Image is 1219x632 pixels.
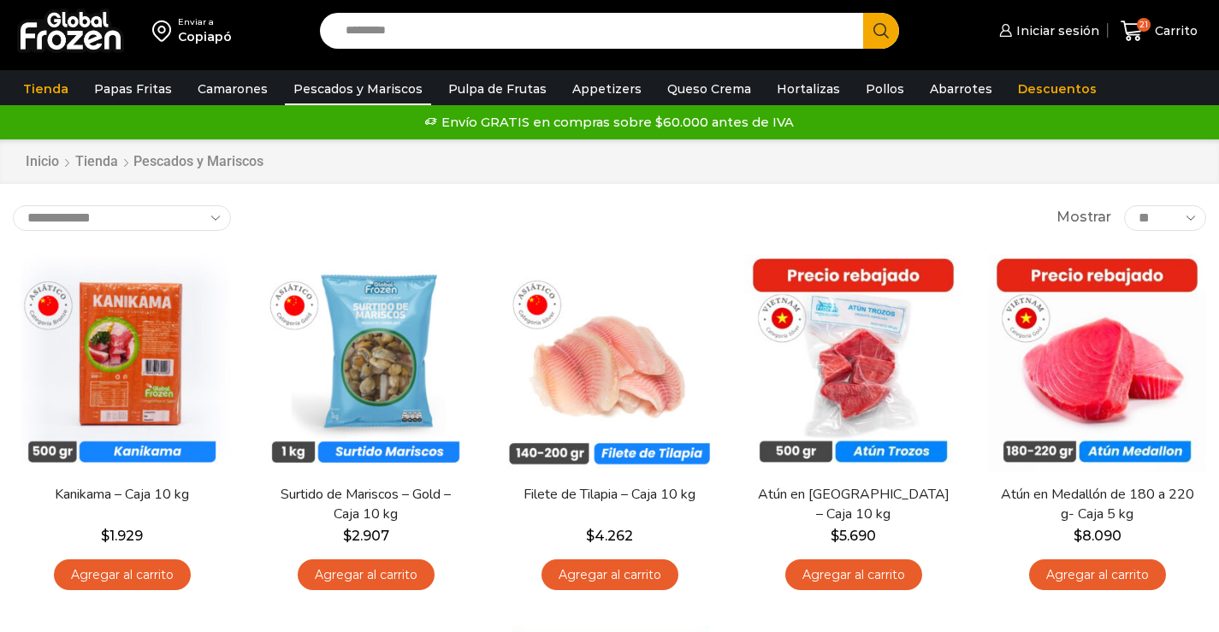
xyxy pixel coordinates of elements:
[25,152,60,172] a: Inicio
[831,528,839,544] span: $
[564,73,650,105] a: Appetizers
[189,73,276,105] a: Camarones
[755,485,952,524] a: Atún en [GEOGRAPHIC_DATA] – Caja 10 kg
[178,28,232,45] div: Copiapó
[101,528,109,544] span: $
[15,73,77,105] a: Tienda
[24,485,221,505] a: Kanikama – Caja 10 kg
[133,153,263,169] h1: Pescados y Mariscos
[343,528,352,544] span: $
[13,205,231,231] select: Pedido de la tienda
[1029,559,1166,591] a: Agregar al carrito: “Atún en Medallón de 180 a 220 g- Caja 5 kg”
[999,485,1196,524] a: Atún en Medallón de 180 a 220 g- Caja 5 kg
[152,16,178,45] img: address-field-icon.svg
[586,528,633,544] bdi: 4.262
[1116,11,1202,51] a: 21 Carrito
[268,485,465,524] a: Surtido de Mariscos – Gold – Caja 10 kg
[285,73,431,105] a: Pescados y Mariscos
[298,559,435,591] a: Agregar al carrito: “Surtido de Mariscos - Gold - Caja 10 kg”
[1137,18,1151,32] span: 21
[54,559,191,591] a: Agregar al carrito: “Kanikama – Caja 10 kg”
[1074,528,1121,544] bdi: 8.090
[541,559,678,591] a: Agregar al carrito: “Filete de Tilapia - Caja 10 kg”
[101,528,143,544] bdi: 1.929
[25,152,263,172] nav: Breadcrumb
[512,485,708,505] a: Filete de Tilapia – Caja 10 kg
[74,152,119,172] a: Tienda
[86,73,180,105] a: Papas Fritas
[831,528,876,544] bdi: 5.690
[1056,208,1111,227] span: Mostrar
[659,73,760,105] a: Queso Crema
[343,528,389,544] bdi: 2.907
[440,73,555,105] a: Pulpa de Frutas
[857,73,913,105] a: Pollos
[586,528,595,544] span: $
[863,13,899,49] button: Search button
[921,73,1001,105] a: Abarrotes
[1009,73,1105,105] a: Descuentos
[1074,528,1082,544] span: $
[768,73,849,105] a: Hortalizas
[1151,22,1198,39] span: Carrito
[995,14,1099,48] a: Iniciar sesión
[178,16,232,28] div: Enviar a
[785,559,922,591] a: Agregar al carrito: “Atún en Trozos - Caja 10 kg”
[1012,22,1099,39] span: Iniciar sesión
